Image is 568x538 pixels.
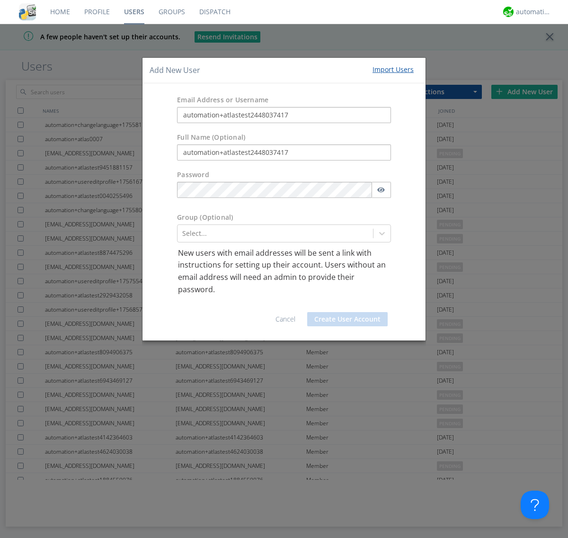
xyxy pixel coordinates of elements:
[178,247,390,296] p: New users with email addresses will be sent a link with instructions for setting up their account...
[177,107,391,123] input: e.g. email@address.com, Housekeeping1
[177,133,245,142] label: Full Name (Optional)
[307,312,388,326] button: Create User Account
[516,7,551,17] div: automation+atlas
[177,213,233,222] label: Group (Optional)
[275,314,295,323] a: Cancel
[177,170,209,179] label: Password
[177,144,391,161] input: Julie Appleseed
[373,65,414,74] div: Import Users
[150,65,200,76] h4: Add New User
[19,3,36,20] img: cddb5a64eb264b2086981ab96f4c1ba7
[503,7,514,17] img: d2d01cd9b4174d08988066c6d424eccd
[177,95,268,105] label: Email Address or Username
